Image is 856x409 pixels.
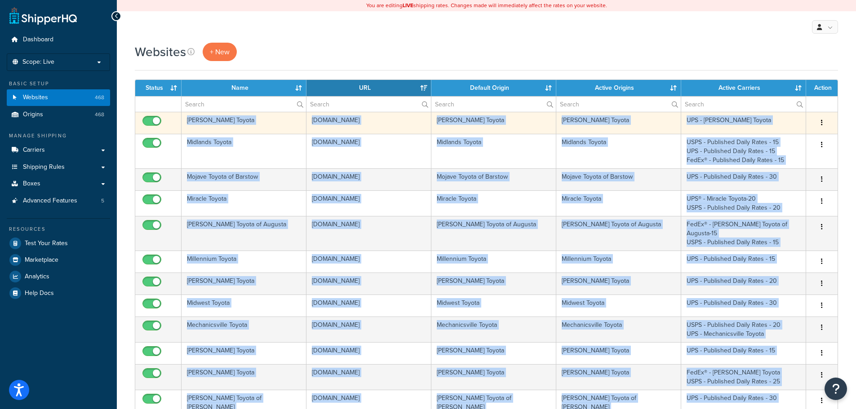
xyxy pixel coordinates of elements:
[23,94,48,101] span: Websites
[306,251,431,273] td: [DOMAIN_NAME]
[7,252,110,268] a: Marketplace
[210,47,230,57] span: + New
[23,36,53,44] span: Dashboard
[306,342,431,364] td: [DOMAIN_NAME]
[7,31,110,48] a: Dashboard
[182,295,306,317] td: Midwest Toyota
[7,89,110,106] li: Websites
[135,43,186,61] h1: Websites
[25,256,58,264] span: Marketplace
[22,58,54,66] span: Scope: Live
[182,317,306,342] td: Mechanicsville Toyota
[431,342,556,364] td: [PERSON_NAME] Toyota
[182,80,306,96] th: Name: activate to sort column ascending
[7,132,110,140] div: Manage Shipping
[25,240,68,247] span: Test Your Rates
[556,216,681,251] td: [PERSON_NAME] Toyota of Augusta
[7,225,110,233] div: Resources
[25,290,54,297] span: Help Docs
[7,176,110,192] a: Boxes
[431,317,556,342] td: Mechanicsville Toyota
[431,273,556,295] td: [PERSON_NAME] Toyota
[7,268,110,285] a: Analytics
[556,112,681,134] td: [PERSON_NAME] Toyota
[556,342,681,364] td: [PERSON_NAME] Toyota
[431,168,556,190] td: Mojave Toyota of Barstow
[95,111,104,119] span: 468
[101,197,104,205] span: 5
[182,342,306,364] td: [PERSON_NAME] Toyota
[403,1,413,9] b: LIVE
[95,94,104,101] span: 468
[182,97,306,112] input: Search
[7,80,110,88] div: Basic Setup
[23,163,65,171] span: Shipping Rules
[556,168,681,190] td: Mojave Toyota of Barstow
[306,112,431,134] td: [DOMAIN_NAME]
[681,134,806,168] td: USPS - Published Daily Rates - 15 UPS - Published Daily Rates - 15 FedEx® - Published Daily Rates...
[306,134,431,168] td: [DOMAIN_NAME]
[681,364,806,390] td: FedEx® - [PERSON_NAME] Toyota USPS - Published Daily Rates - 25
[7,193,110,209] a: Advanced Features 5
[306,273,431,295] td: [DOMAIN_NAME]
[681,80,806,96] th: Active Carriers: activate to sort column ascending
[681,295,806,317] td: UPS - Published Daily Rates - 30
[182,216,306,251] td: [PERSON_NAME] Toyota of Augusta
[431,251,556,273] td: Millennium Toyota
[306,97,431,112] input: Search
[681,216,806,251] td: FedEx® - [PERSON_NAME] Toyota of Augusta-15 USPS - Published Daily Rates - 15
[681,112,806,134] td: UPS - [PERSON_NAME] Toyota
[556,134,681,168] td: Midlands Toyota
[306,190,431,216] td: [DOMAIN_NAME]
[431,295,556,317] td: Midwest Toyota
[306,364,431,390] td: [DOMAIN_NAME]
[556,97,681,112] input: Search
[306,216,431,251] td: [DOMAIN_NAME]
[135,80,182,96] th: Status: activate to sort column ascending
[23,146,45,154] span: Carriers
[306,295,431,317] td: [DOMAIN_NAME]
[556,364,681,390] td: [PERSON_NAME] Toyota
[556,190,681,216] td: Miracle Toyota
[681,317,806,342] td: USPS - Published Daily Rates - 20 UPS - Mechanicsville Toyota
[7,285,110,301] a: Help Docs
[681,190,806,216] td: UPS® - Miracle Toyota-20 USPS - Published Daily Rates - 20
[306,80,431,96] th: URL: activate to sort column ascending
[556,80,681,96] th: Active Origins: activate to sort column ascending
[431,80,556,96] th: Default Origin: activate to sort column ascending
[431,364,556,390] td: [PERSON_NAME] Toyota
[182,364,306,390] td: [PERSON_NAME] Toyota
[7,89,110,106] a: Websites 468
[431,134,556,168] td: Midlands Toyota
[681,273,806,295] td: UPS - Published Daily Rates - 20
[7,142,110,158] a: Carriers
[681,168,806,190] td: UPS - Published Daily Rates - 30
[182,134,306,168] td: Midlands Toyota
[23,197,77,205] span: Advanced Features
[825,378,847,400] button: Open Resource Center
[431,97,556,112] input: Search
[7,159,110,176] a: Shipping Rules
[7,193,110,209] li: Advanced Features
[306,168,431,190] td: [DOMAIN_NAME]
[556,317,681,342] td: Mechanicsville Toyota
[806,80,838,96] th: Action
[681,342,806,364] td: UPS - Published Daily Rates - 15
[556,251,681,273] td: Millennium Toyota
[431,190,556,216] td: Miracle Toyota
[681,97,806,112] input: Search
[431,112,556,134] td: [PERSON_NAME] Toyota
[7,106,110,123] a: Origins 468
[25,273,49,281] span: Analytics
[306,317,431,342] td: [DOMAIN_NAME]
[7,235,110,251] a: Test Your Rates
[182,273,306,295] td: [PERSON_NAME] Toyota
[556,295,681,317] td: Midwest Toyota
